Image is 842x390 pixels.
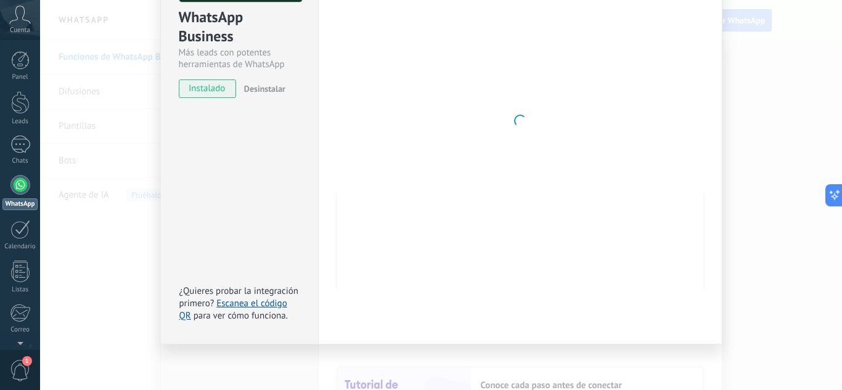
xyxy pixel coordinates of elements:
[10,26,30,35] span: Cuenta
[2,286,38,294] div: Listas
[179,47,300,70] div: Más leads con potentes herramientas de WhatsApp
[179,7,300,47] div: WhatsApp Business
[2,243,38,251] div: Calendario
[2,157,38,165] div: Chats
[179,285,299,309] span: ¿Quieres probar la integración primero?
[239,79,285,98] button: Desinstalar
[194,310,288,322] span: para ver cómo funciona.
[2,73,38,81] div: Panel
[179,298,287,322] a: Escanea el código QR
[2,118,38,126] div: Leads
[244,83,285,94] span: Desinstalar
[179,79,235,98] span: instalado
[2,198,38,210] div: WhatsApp
[2,326,38,334] div: Correo
[22,356,32,366] span: 1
